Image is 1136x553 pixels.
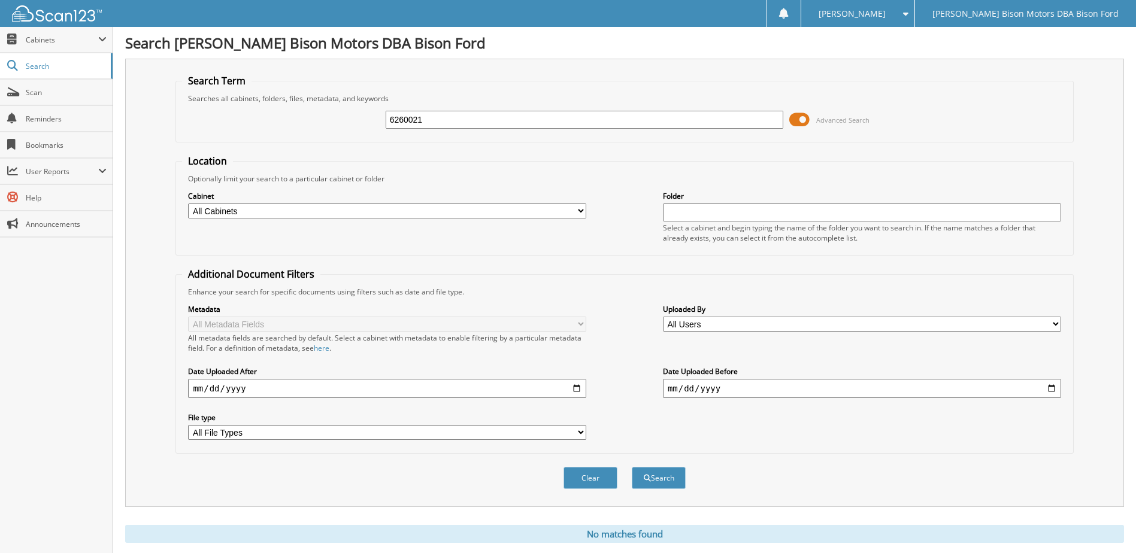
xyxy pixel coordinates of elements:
span: Bookmarks [26,140,107,150]
span: Announcements [26,219,107,229]
span: Cabinets [26,35,98,45]
button: Search [632,467,686,489]
h1: Search [PERSON_NAME] Bison Motors DBA Bison Ford [125,33,1124,53]
input: end [663,379,1061,398]
label: Cabinet [188,191,586,201]
span: Reminders [26,114,107,124]
span: Search [26,61,105,71]
div: Searches all cabinets, folders, files, metadata, and keywords [182,93,1067,104]
label: Folder [663,191,1061,201]
span: User Reports [26,166,98,177]
legend: Additional Document Filters [182,268,320,281]
img: scan123-logo-white.svg [12,5,102,22]
legend: Search Term [182,74,252,87]
label: Metadata [188,304,586,314]
div: All metadata fields are searched by default. Select a cabinet with metadata to enable filtering b... [188,333,586,353]
span: [PERSON_NAME] Bison Motors DBA Bison Ford [932,10,1119,17]
label: Date Uploaded Before [663,366,1061,376]
span: Help [26,193,107,203]
div: Select a cabinet and begin typing the name of the folder you want to search in. If the name match... [663,223,1061,243]
label: Uploaded By [663,304,1061,314]
label: File type [188,412,586,423]
a: here [314,343,329,353]
span: [PERSON_NAME] [819,10,886,17]
input: start [188,379,586,398]
div: No matches found [125,525,1124,543]
span: Scan [26,87,107,98]
button: Clear [564,467,617,489]
span: Advanced Search [816,116,870,124]
div: Enhance your search for specific documents using filters such as date and file type. [182,287,1067,297]
label: Date Uploaded After [188,366,586,376]
div: Optionally limit your search to a particular cabinet or folder [182,174,1067,184]
legend: Location [182,154,233,168]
